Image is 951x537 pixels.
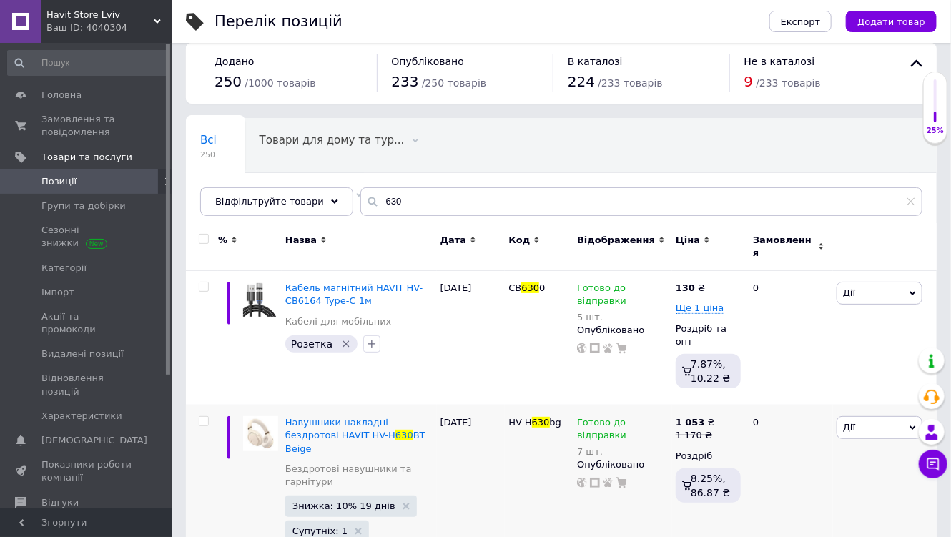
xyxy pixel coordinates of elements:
div: ₴ [676,416,715,429]
button: Додати товар [846,11,937,32]
span: Назва [285,234,317,247]
span: 630 [395,430,413,440]
span: HV-H [508,417,531,428]
span: Навушники накладні бездротові HAVIT HV-H [285,417,395,440]
span: Експорт [781,16,821,27]
span: Дата [440,234,467,247]
span: Готово до відправки [577,417,626,445]
span: В каталозі [568,56,623,67]
a: Бездротові навушники та гарнітури [285,463,433,488]
span: Знижка: 10% 19 днів [292,501,395,511]
span: Позиції [41,175,77,188]
button: Чат з покупцем [919,450,947,478]
span: Замовлення [753,234,814,260]
span: [DEMOGRAPHIC_DATA] [41,434,147,447]
span: Опубліковано [392,56,465,67]
span: Havit Store Lviv [46,9,154,21]
span: Відфільтруйте товари [215,196,324,207]
div: Не відображаються в каталозі ProSale [186,173,377,227]
b: 1 053 [676,417,705,428]
div: 7 шт. [577,446,669,457]
span: Сезонні знижки [41,224,132,250]
span: / 1000 товарів [245,77,315,89]
div: Перелік позицій [215,14,343,29]
span: CB [508,282,521,293]
div: 1 170 ₴ [676,429,715,442]
div: 0 [744,271,833,405]
span: 250 [215,73,242,90]
span: / 233 товарів [598,77,662,89]
div: [DATE] [437,271,506,405]
div: Товари для дому та туризму [245,119,433,173]
span: 7.87%, 10.22 ₴ [691,358,730,384]
span: 9 [744,73,754,90]
span: / 233 товарів [756,77,820,89]
span: 233 [392,73,419,90]
span: 630 [532,417,550,428]
div: Опубліковано [577,324,669,337]
span: Головна [41,89,82,102]
span: Характеристики [41,410,122,423]
span: Видалені позиції [41,348,124,360]
span: % [218,234,227,247]
span: Розетка [291,338,332,350]
span: Додано [215,56,254,67]
span: Додати товар [857,16,925,27]
input: Пошук [7,50,169,76]
span: / 250 товарів [422,77,486,89]
div: ₴ [676,282,705,295]
img: Навушники накладні бездротові HAVIT HV-H630BT Beige [243,416,278,451]
span: Показники роботи компанії [41,458,132,484]
span: Готово до відправки [577,282,626,310]
span: Не відображаються в ка... [200,188,348,201]
span: 630 [521,282,539,293]
button: Експорт [769,11,832,32]
span: Групи та добірки [41,199,126,212]
span: Товари для дому та тур... [260,134,405,147]
span: Дії [843,287,855,298]
div: 25% [924,126,947,136]
span: Товари та послуги [41,151,132,164]
span: 224 [568,73,595,90]
span: 250 [200,149,217,160]
span: Ще 1 ціна [676,302,724,314]
span: Не в каталозі [744,56,815,67]
span: 0 [539,282,545,293]
span: Акції та промокоди [41,310,132,336]
span: Відображення [577,234,655,247]
svg: Видалити мітку [340,338,352,350]
span: Дії [843,422,855,433]
span: Код [508,234,530,247]
span: Супутніх: 1 [292,526,348,536]
span: Ціна [676,234,700,247]
span: Всі [200,134,217,147]
div: Ваш ID: 4040304 [46,21,172,34]
span: Категорії [41,262,87,275]
b: 130 [676,282,695,293]
span: Відгуки [41,496,79,509]
input: Пошук по назві позиції, артикулу і пошуковим запитам [360,187,922,216]
a: Кабелі для мобільних [285,315,392,328]
a: Кабель магнітний HAVIT HV-CB6164 Type-C 1м [285,282,423,306]
div: Роздріб та опт [676,322,741,348]
div: Опубліковано [577,458,669,471]
div: 5 шт. [577,312,669,322]
img: Кабель магнітний HAVIT HV-CB6164 Type-C 1м [243,282,278,317]
span: Імпорт [41,286,74,299]
span: bg [550,417,562,428]
div: Роздріб [676,450,741,463]
span: 8.25%, 86.87 ₴ [691,473,730,498]
span: Замовлення та повідомлення [41,113,132,139]
a: Навушники накладні бездротові HAVIT HV-H630BT Beige [285,417,425,453]
span: Відновлення позицій [41,372,132,398]
span: BT Beige [285,430,425,453]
